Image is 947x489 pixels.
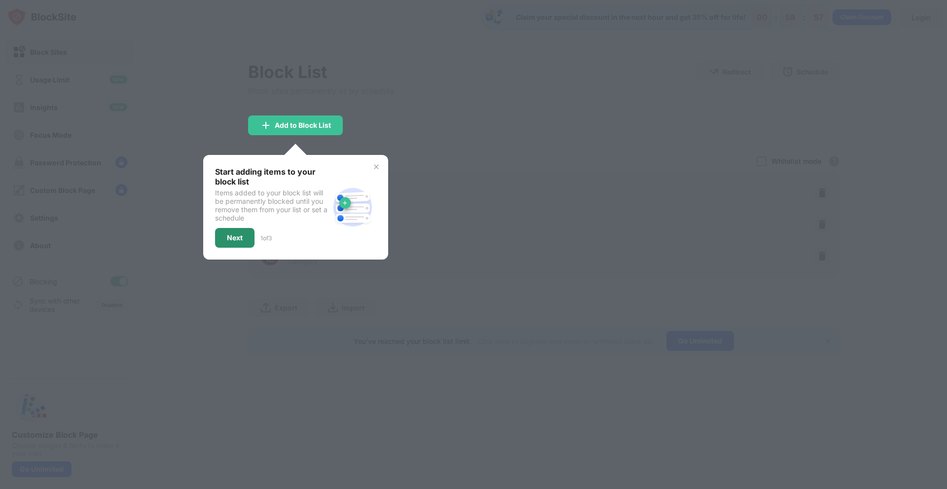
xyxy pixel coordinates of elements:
div: Next [227,234,243,242]
img: block-site.svg [329,184,376,231]
div: Add to Block List [275,121,331,129]
div: 1 of 3 [260,234,272,242]
div: Items added to your block list will be permanently blocked until you remove them from your list o... [215,188,329,222]
div: Start adding items to your block list [215,167,329,187]
img: x-button.svg [372,163,380,171]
